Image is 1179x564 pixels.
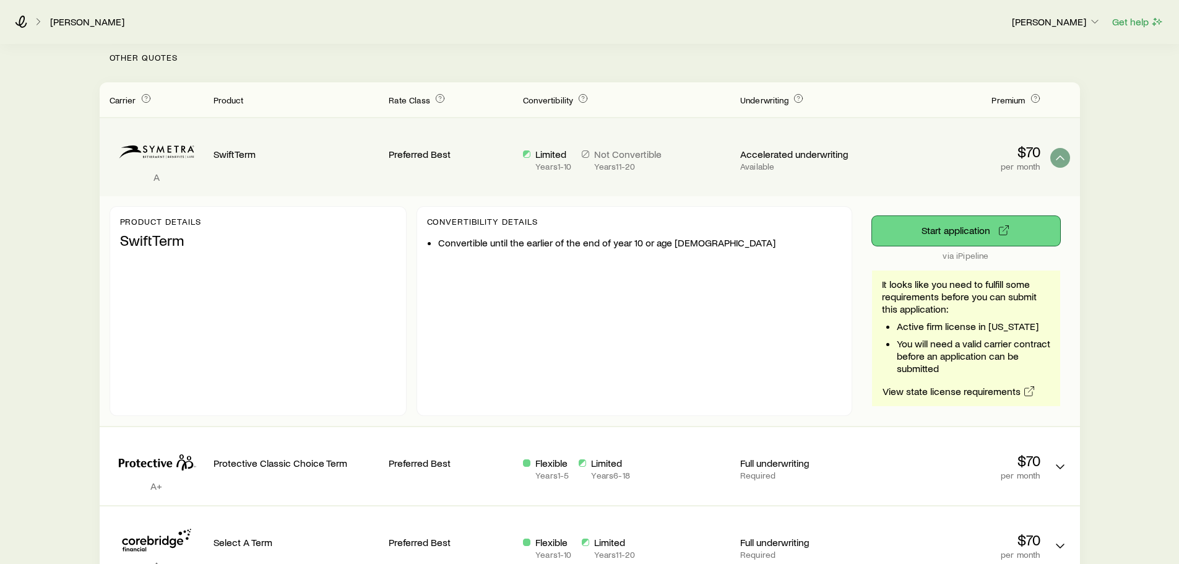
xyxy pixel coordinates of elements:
p: per month [875,162,1040,171]
p: SwiftTerm [120,232,396,249]
p: $70 [875,452,1040,469]
p: Required [740,550,865,560]
p: It looks like you need to fulfill some requirements before you can submit this application: [882,278,1050,315]
li: Convertible until the earlier of the end of year 10 or age [DEMOGRAPHIC_DATA] [438,236,842,249]
p: Other Quotes [100,33,1080,82]
p: Flexible [535,457,569,469]
span: Convertibility [523,95,573,105]
span: Carrier [110,95,136,105]
p: Flexible [535,536,571,549]
p: Convertibility Details [427,217,842,227]
p: via iPipeline [872,251,1060,261]
button: [PERSON_NAME] [1011,15,1102,30]
span: Product [214,95,244,105]
p: Years 6 - 18 [591,471,629,480]
p: A+ [110,480,204,492]
p: Years 1 - 10 [535,162,571,171]
p: Full underwriting [740,457,865,469]
p: Limited [591,457,629,469]
p: Years 11 - 20 [594,162,662,171]
p: Limited [535,148,571,160]
p: Available [740,162,865,171]
p: A [110,171,204,183]
p: per month [875,550,1040,560]
p: $70 [875,143,1040,160]
p: Select A Term [214,536,379,549]
p: Years 1 - 10 [535,550,571,560]
p: $70 [875,531,1040,549]
p: Required [740,471,865,480]
li: Active firm license in [US_STATE] [897,320,1050,332]
p: Preferred Best [389,536,513,549]
p: Protective Classic Choice Term [214,457,379,469]
p: Limited [594,536,636,549]
p: Preferred Best [389,457,513,469]
p: Preferred Best [389,148,513,160]
p: Full underwriting [740,536,865,549]
a: [PERSON_NAME] [50,16,125,28]
a: View state license requirements [882,384,1036,399]
p: [PERSON_NAME] [1012,15,1101,28]
p: Years 11 - 20 [594,550,636,560]
p: per month [875,471,1040,480]
span: Premium [991,95,1025,105]
p: Years 1 - 5 [535,471,569,480]
button: via iPipeline [872,216,1060,246]
p: Product details [120,217,396,227]
p: Not Convertible [594,148,662,160]
li: You will need a valid carrier contract before an application can be submitted [897,337,1050,375]
span: Underwriting [740,95,788,105]
p: SwiftTerm [214,148,379,160]
p: Accelerated underwriting [740,148,865,160]
button: Get help [1112,15,1164,29]
span: Rate Class [389,95,430,105]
